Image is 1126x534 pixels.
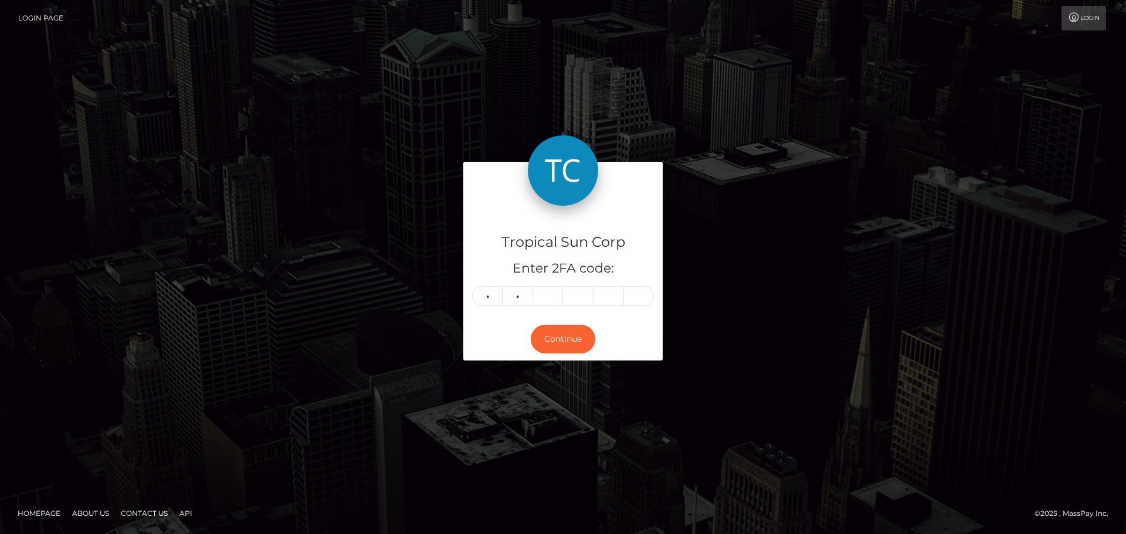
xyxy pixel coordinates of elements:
[1035,507,1117,520] div: © 2025 , MassPay Inc.
[472,260,654,278] h5: Enter 2FA code:
[528,135,598,206] img: Tropical Sun Corp
[531,325,595,353] button: Continue
[18,6,63,30] a: Login Page
[1061,6,1106,30] a: Login
[13,504,65,522] a: Homepage
[116,504,172,522] a: Contact Us
[67,504,114,522] a: About Us
[175,504,197,522] a: API
[472,232,654,253] h4: Tropical Sun Corp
